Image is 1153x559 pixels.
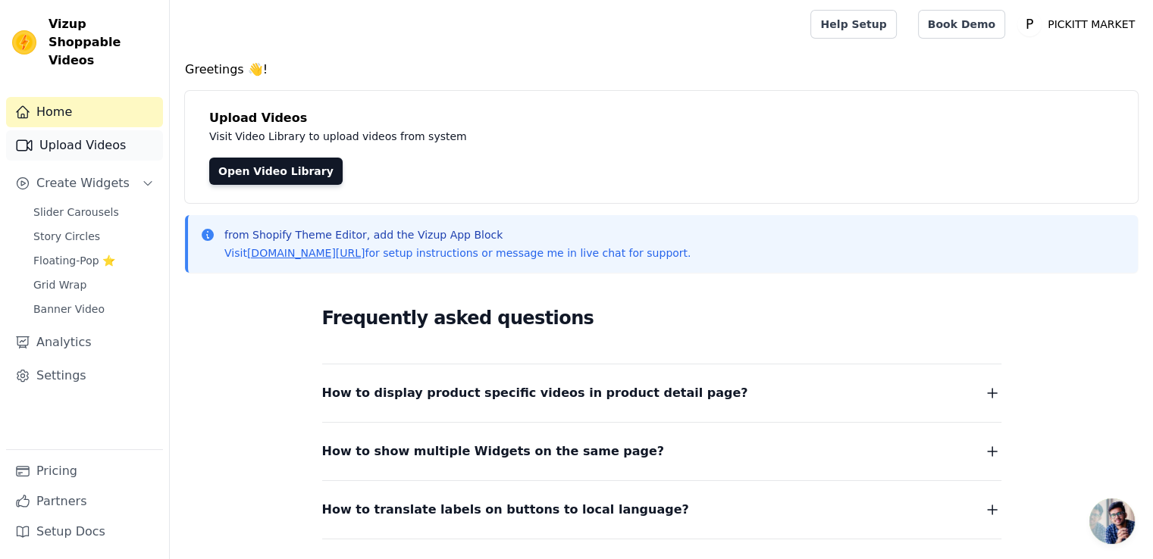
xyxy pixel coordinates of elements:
button: How to translate labels on buttons to local language? [322,499,1001,520]
a: Analytics [6,327,163,358]
span: How to show multiple Widgets on the same page? [322,441,665,462]
p: Visit Video Library to upload videos from system [209,127,888,145]
div: Open chat [1089,498,1135,544]
a: Pricing [6,456,163,486]
a: Upload Videos [6,130,163,161]
a: Grid Wrap [24,274,163,295]
span: How to translate labels on buttons to local language? [322,499,689,520]
a: [DOMAIN_NAME][URL] [247,247,365,259]
button: P PICKITT MARKET [1017,11,1141,38]
span: Slider Carousels [33,205,119,220]
a: Partners [6,486,163,517]
a: Open Video Library [209,158,343,185]
button: Create Widgets [6,168,163,198]
span: Floating-Pop ⭐ [33,253,115,268]
a: Banner Video [24,298,163,320]
text: P [1026,17,1033,32]
span: Banner Video [33,301,105,317]
p: PICKITT MARKET [1042,11,1141,38]
a: Home [6,97,163,127]
a: Story Circles [24,226,163,247]
a: Setup Docs [6,517,163,547]
button: How to display product specific videos in product detail page? [322,383,1001,404]
span: Create Widgets [36,174,130,192]
span: How to display product specific videos in product detail page? [322,383,748,404]
p: Visit for setup instructions or message me in live chat for support. [224,245,691,261]
a: Book Demo [918,10,1005,39]
a: Help Setup [810,10,896,39]
h4: Greetings 👋! [185,61,1138,79]
span: Story Circles [33,229,100,244]
a: Floating-Pop ⭐ [24,250,163,271]
h4: Upload Videos [209,109,1114,127]
h2: Frequently asked questions [322,303,1001,333]
span: Vizup Shoppable Videos [49,15,157,70]
button: How to show multiple Widgets on the same page? [322,441,1001,462]
span: Grid Wrap [33,277,86,292]
img: Vizup [12,30,36,55]
a: Slider Carousels [24,201,163,223]
p: from Shopify Theme Editor, add the Vizup App Block [224,227,691,242]
a: Settings [6,361,163,391]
